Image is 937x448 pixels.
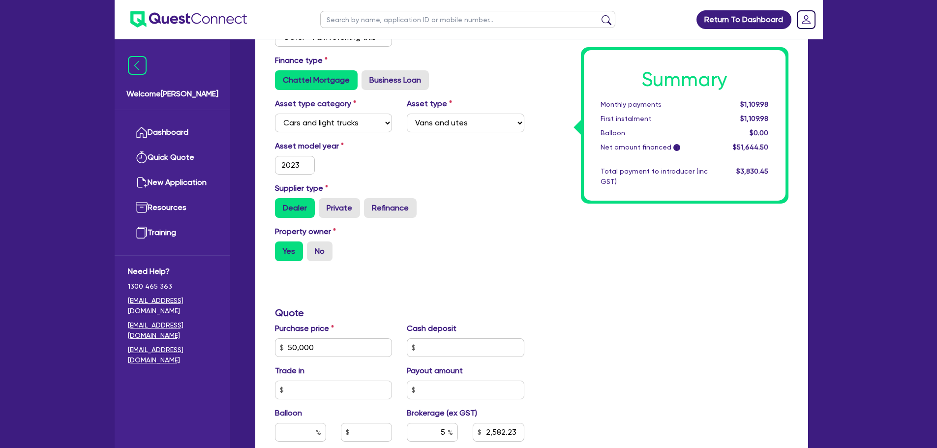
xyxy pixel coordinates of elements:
[275,365,304,377] label: Trade in
[593,114,715,124] div: First instalment
[364,198,417,218] label: Refinance
[128,281,217,292] span: 1300 465 363
[128,320,217,341] a: [EMAIL_ADDRESS][DOMAIN_NAME]
[740,100,768,108] span: $1,109.98
[593,128,715,138] div: Balloon
[275,323,334,334] label: Purchase price
[275,198,315,218] label: Dealer
[136,177,148,188] img: new-application
[593,142,715,152] div: Net amount financed
[128,195,217,220] a: Resources
[128,170,217,195] a: New Application
[275,98,356,110] label: Asset type category
[128,296,217,316] a: [EMAIL_ADDRESS][DOMAIN_NAME]
[128,145,217,170] a: Quick Quote
[275,307,524,319] h3: Quote
[593,166,715,187] div: Total payment to introducer (inc GST)
[128,266,217,277] span: Need Help?
[319,198,360,218] label: Private
[126,88,218,100] span: Welcome [PERSON_NAME]
[736,167,768,175] span: $3,830.45
[268,140,400,152] label: Asset model year
[307,241,332,261] label: No
[275,226,336,238] label: Property owner
[275,55,328,66] label: Finance type
[362,70,429,90] label: Business Loan
[793,7,819,32] a: Dropdown toggle
[407,407,477,419] label: Brokerage (ex GST)
[601,68,769,91] h1: Summary
[275,407,302,419] label: Balloon
[407,98,452,110] label: Asset type
[407,365,463,377] label: Payout amount
[275,182,328,194] label: Supplier type
[275,70,358,90] label: Chattel Mortgage
[593,99,715,110] div: Monthly payments
[407,323,456,334] label: Cash deposit
[136,151,148,163] img: quick-quote
[733,143,768,151] span: $51,644.50
[136,202,148,213] img: resources
[128,345,217,365] a: [EMAIL_ADDRESS][DOMAIN_NAME]
[130,11,247,28] img: quest-connect-logo-blue
[320,11,615,28] input: Search by name, application ID or mobile number...
[128,220,217,245] a: Training
[673,145,680,151] span: i
[740,115,768,122] span: $1,109.98
[128,56,147,75] img: icon-menu-close
[128,120,217,145] a: Dashboard
[136,227,148,239] img: training
[750,129,768,137] span: $0.00
[696,10,791,29] a: Return To Dashboard
[275,241,303,261] label: Yes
